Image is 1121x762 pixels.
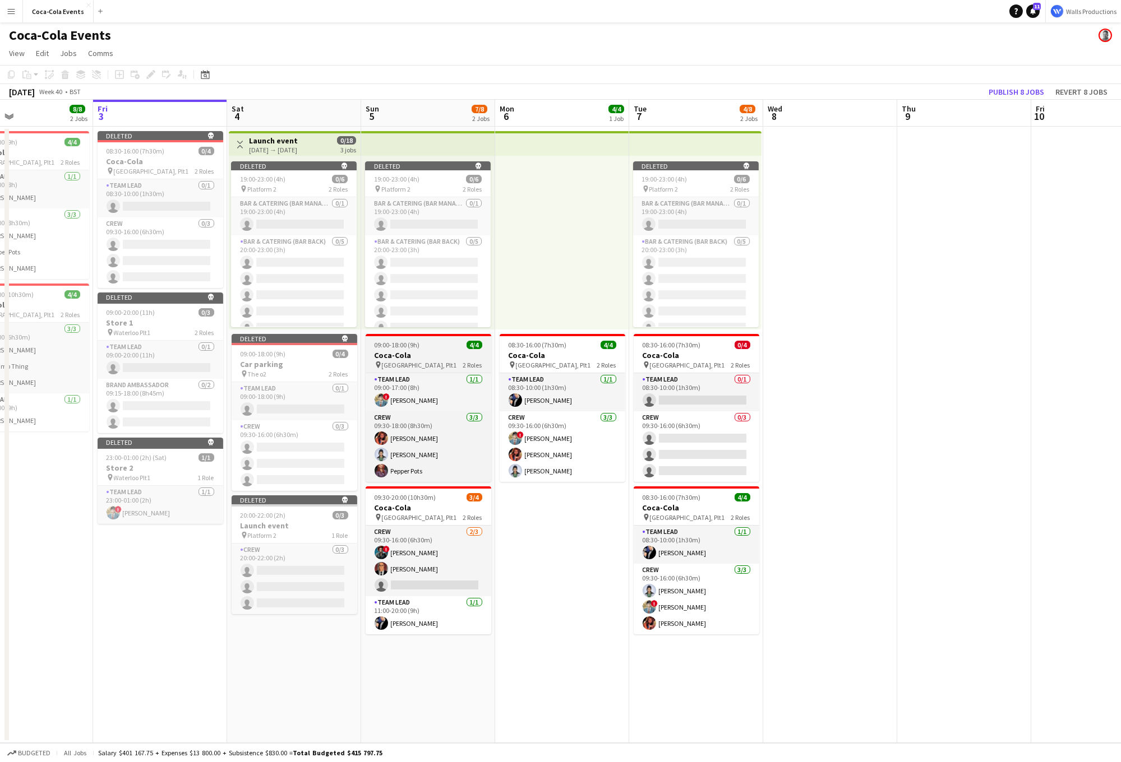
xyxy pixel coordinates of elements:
div: Deleted [232,495,357,504]
button: Revert 8 jobs [1051,85,1112,99]
div: 08:30-16:00 (7h30m)4/4Coca-Cola [GEOGRAPHIC_DATA], Plt12 RolesTeam Lead1/108:30-10:00 (1h30m)[PER... [634,486,759,634]
app-user-avatar: Mark Walls [1099,29,1112,42]
span: Platform 2 [248,531,277,540]
span: 2 Roles [463,513,482,522]
span: Total Budgeted $415 797.75 [293,749,382,757]
span: 2 Roles [195,328,214,337]
span: Waterloo Plt1 [114,473,151,482]
span: 2 Roles [731,185,750,193]
app-card-role: Crew0/320:00-22:00 (2h) [232,543,357,614]
app-job-card: Deleted 08:30-16:00 (7h30m)0/4Coca-Cola [GEOGRAPHIC_DATA], Plt12 RolesTeam Lead0/108:30-10:00 (1h... [98,131,223,288]
div: Deleted [98,292,223,301]
span: Platform 2 [649,185,679,193]
button: Publish 8 jobs [984,85,1049,99]
span: 4/4 [64,290,80,299]
app-job-card: 09:30-20:00 (10h30m)3/4Coca-Cola [GEOGRAPHIC_DATA], Plt12 RolesCrew2/309:30-16:00 (6h30m)![PERSON... [366,486,491,634]
h3: Coca-Cola [366,503,491,513]
span: Tue [634,104,647,114]
div: Deleted 09:00-18:00 (9h)0/4Car parking The o22 RolesTeam Lead0/109:00-18:00 (9h) Crew0/309:30-16:... [232,334,357,491]
span: [GEOGRAPHIC_DATA], Plt1 [650,513,725,522]
app-card-role: Bar & Catering (Bar Manager)0/119:00-23:00 (4h) [231,197,357,235]
span: 2 Roles [61,310,80,319]
span: 11 [1033,3,1041,10]
span: 7/8 [472,105,487,113]
span: 6 [498,110,514,123]
app-card-role: Brand Ambassador0/209:15-18:00 (8h45m) [98,379,223,433]
div: Deleted 20:00-22:00 (2h)0/3Launch event Platform 21 RoleCrew0/320:00-22:00 (2h) [232,495,357,614]
h3: Coca-Cola [366,350,491,360]
div: 1 Job [609,114,624,123]
app-card-role: Bar & Catering (Bar Back)0/520:00-23:00 (3h) [365,235,491,338]
span: 2 Roles [195,167,214,175]
app-card-role: Team Lead0/108:30-10:00 (1h30m) [98,179,223,217]
h3: Launch event [232,521,357,531]
h3: Coca-Cola [634,503,759,513]
div: 2 Jobs [472,114,490,123]
a: View [4,46,29,61]
app-card-role: Bar & Catering (Bar Back)0/520:00-23:00 (3h) [633,235,759,338]
span: 10 [1034,110,1045,123]
span: [GEOGRAPHIC_DATA], Plt1 [382,361,457,369]
app-card-role: Team Lead1/111:00-20:00 (9h)[PERSON_NAME] [366,596,491,634]
span: 09:00-18:00 (9h) [375,341,420,349]
h3: Launch event [249,136,298,146]
span: ! [651,600,658,607]
span: 19:00-23:00 (4h) [240,175,285,183]
h1: Coca-Cola Events [9,27,111,44]
span: 0/4 [199,147,214,155]
span: 0/6 [466,175,482,183]
span: 9 [900,110,916,123]
app-card-role: Bar & Catering (Bar Manager)0/119:00-23:00 (4h) [633,197,759,235]
span: 5 [364,110,379,123]
span: 19:00-23:00 (4h) [642,175,688,183]
button: Coca-Cola Events [23,1,94,22]
div: Deleted 19:00-23:00 (4h)0/6 Platform 22 RolesBar & Catering (Bar Manager)0/119:00-23:00 (4h) Bar ... [231,161,357,327]
h3: Coca-Cola [500,350,625,360]
span: Mon [500,104,514,114]
span: Platform 2 [247,185,276,193]
span: 4 [230,110,244,123]
div: Deleted 19:00-23:00 (4h)0/6 Platform 22 RolesBar & Catering (Bar Manager)0/119:00-23:00 (4h) Bar ... [633,161,759,327]
span: Walls Productions [1066,7,1117,16]
app-job-card: 08:30-16:00 (7h30m)4/4Coca-Cola [GEOGRAPHIC_DATA], Plt12 RolesTeam Lead1/108:30-10:00 (1h30m)[PER... [500,334,625,482]
div: 2 Jobs [740,114,758,123]
span: 0/4 [333,350,348,358]
span: Edit [36,48,49,58]
app-card-role: Crew3/309:30-16:00 (6h30m)![PERSON_NAME][PERSON_NAME][PERSON_NAME] [500,411,625,482]
app-job-card: Deleted 19:00-23:00 (4h)0/6 Platform 22 RolesBar & Catering (Bar Manager)0/119:00-23:00 (4h) Bar ... [365,161,491,327]
app-card-role: Crew0/309:30-16:00 (6h30m) [98,217,223,288]
span: 09:00-18:00 (9h) [241,350,286,358]
app-job-card: 08:30-16:00 (7h30m)0/4Coca-Cola [GEOGRAPHIC_DATA], Plt12 RolesTeam Lead0/108:30-10:00 (1h30m) Cre... [634,334,759,482]
app-job-card: Deleted 09:00-20:00 (11h)0/3Store 1 Waterloo Plt12 RolesTeam Lead0/109:00-20:00 (11h) Brand Ambas... [98,292,223,433]
app-card-role: Team Lead1/109:00-17:00 (8h)![PERSON_NAME] [366,373,491,411]
span: [GEOGRAPHIC_DATA], Plt1 [114,167,189,175]
span: Budgeted [18,749,50,757]
app-card-role: Team Lead1/108:30-10:00 (1h30m)[PERSON_NAME] [634,526,759,564]
div: Deleted 23:00-01:00 (2h) (Sat)1/1Store 2 Waterloo Plt11 RoleTeam Lead1/123:00-01:00 (2h)![PERSON_... [98,438,223,524]
span: All jobs [62,749,89,757]
span: [GEOGRAPHIC_DATA], Plt1 [382,513,457,522]
span: 1/1 [199,453,214,462]
span: 20:00-22:00 (2h) [241,511,286,519]
div: BST [70,87,81,96]
span: Sun [366,104,379,114]
span: ! [517,431,524,438]
span: 09:00-20:00 (11h) [107,308,155,317]
div: 3 jobs [340,145,356,154]
span: [GEOGRAPHIC_DATA], Plt1 [650,361,725,369]
h3: Coca-Cola [634,350,759,360]
span: 1 Role [198,473,214,482]
span: 2 Roles [463,361,482,369]
app-card-role: Team Lead0/108:30-10:00 (1h30m) [634,373,759,411]
app-card-role: Team Lead0/109:00-18:00 (9h) [232,382,357,420]
span: 08:30-16:00 (7h30m) [643,341,701,349]
span: 0/6 [734,175,750,183]
div: Deleted [633,161,759,170]
a: Edit [31,46,53,61]
span: 0/3 [333,511,348,519]
h3: Coca-Cola [98,156,223,166]
span: 23:00-01:00 (2h) (Sat) [107,453,167,462]
div: Deleted [231,161,357,170]
span: ! [383,393,390,400]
